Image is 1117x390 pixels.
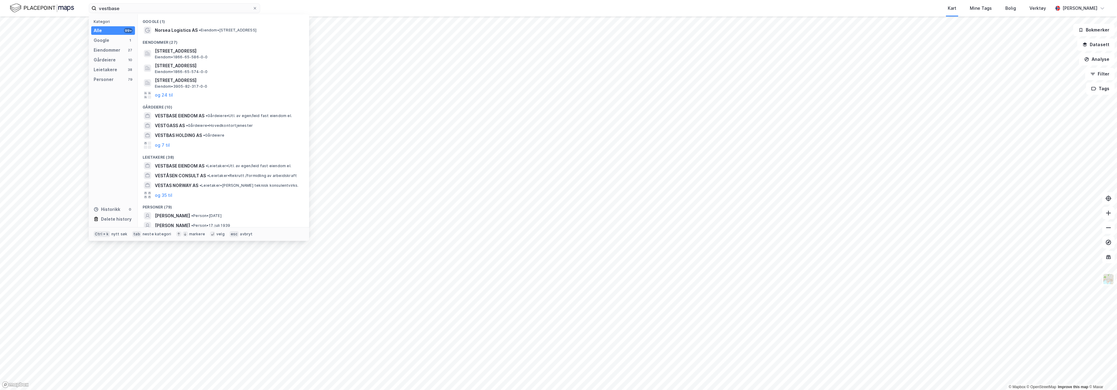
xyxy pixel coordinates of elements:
div: esc [230,231,239,237]
a: Mapbox [1009,385,1025,389]
div: 1 [128,38,133,43]
span: • [203,133,205,138]
span: [STREET_ADDRESS] [155,62,302,69]
div: velg [216,232,225,237]
iframe: Chat Widget [1086,361,1117,390]
div: markere [189,232,205,237]
div: Mine Tags [970,5,992,12]
div: 27 [128,48,133,53]
span: Eiendom • [STREET_ADDRESS] [199,28,256,33]
div: Kart [948,5,956,12]
span: VESTBASE EIENDOM AS [155,112,204,120]
button: og 35 til [155,191,172,199]
img: Z [1103,273,1114,285]
div: avbryt [240,232,252,237]
div: Delete history [101,215,132,223]
button: og 7 til [155,142,170,149]
div: Verktøy [1029,5,1046,12]
img: logo.f888ab2527a4732fd821a326f86c7f29.svg [10,3,74,13]
span: Leietaker • Utl. av egen/leid fast eiendom el. [206,164,291,168]
span: Eiendom • 1866-65-574-0-0 [155,69,208,74]
div: Personer [94,76,114,83]
span: VESTGASS AS [155,122,185,129]
div: Google (1) [138,14,309,25]
div: Eiendommer (27) [138,35,309,46]
div: 99+ [124,28,133,33]
span: • [206,113,207,118]
button: Datasett [1077,39,1115,51]
span: • [186,123,188,128]
div: Leietakere (38) [138,150,309,161]
div: 38 [128,67,133,72]
div: Bolig [1005,5,1016,12]
a: OpenStreetMap [1027,385,1056,389]
span: Gårdeiere • Hovedkontortjenester [186,123,253,128]
div: nytt søk [111,232,128,237]
a: Improve this map [1058,385,1088,389]
span: VESTBAS HOLDING AS [155,132,202,139]
div: Google [94,37,109,44]
a: Mapbox homepage [2,381,29,388]
span: • [207,173,209,178]
span: Leietaker • Rekrutt./formidling av arbeidskraft [207,173,297,178]
span: VESTBASE EIENDOM AS [155,162,204,170]
button: Analyse [1079,53,1115,65]
span: VESTAS NORWAY AS [155,182,198,189]
div: neste kategori [143,232,171,237]
div: Eiendommer [94,46,120,54]
div: Leietakere [94,66,117,73]
span: Eiendom • 1866-65-586-0-0 [155,55,208,60]
button: Filter [1085,68,1115,80]
div: Ctrl + k [94,231,110,237]
div: [PERSON_NAME] [1063,5,1097,12]
div: Gårdeiere (10) [138,100,309,111]
button: Tags [1086,83,1115,95]
div: Personer (79) [138,200,309,211]
span: VESTÅSEN CONSULT AS [155,172,206,179]
span: Leietaker • [PERSON_NAME] teknisk konsulentvirks. [200,183,299,188]
div: Historikk [94,206,120,213]
button: Bokmerker [1073,24,1115,36]
span: [PERSON_NAME] [155,212,190,219]
div: 0 [128,207,133,212]
span: • [199,28,201,32]
input: Søk på adresse, matrikkel, gårdeiere, leietakere eller personer [96,4,252,13]
span: • [191,223,193,228]
span: Person • 17. juli 1939 [191,223,230,228]
div: Kategori [94,19,135,24]
div: Alle [94,27,102,34]
span: • [206,164,207,168]
span: Gårdeiere [203,133,224,138]
span: • [200,183,201,188]
span: Norsea Logistics AS [155,27,198,34]
button: og 24 til [155,91,173,99]
span: Gårdeiere • Utl. av egen/leid fast eiendom el. [206,113,292,118]
span: [PERSON_NAME] [155,222,190,229]
div: tab [132,231,141,237]
span: Person • [DATE] [191,213,222,218]
span: • [191,213,193,218]
span: [STREET_ADDRESS] [155,47,302,55]
div: Gårdeiere [94,56,116,64]
div: 79 [128,77,133,82]
div: 10 [128,57,133,62]
span: Eiendom • 3905-82-317-0-0 [155,84,207,89]
span: [STREET_ADDRESS] [155,77,302,84]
